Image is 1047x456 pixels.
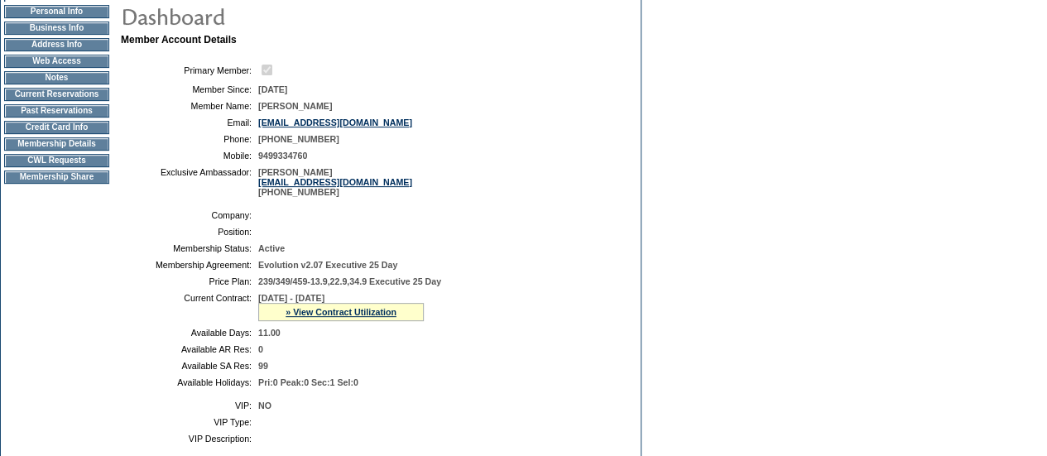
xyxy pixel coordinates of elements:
[127,276,252,286] td: Price Plan:
[127,377,252,387] td: Available Holidays:
[258,84,287,94] span: [DATE]
[121,34,237,46] b: Member Account Details
[4,121,109,134] td: Credit Card Info
[4,154,109,167] td: CWL Requests
[4,38,109,51] td: Address Info
[258,101,332,111] span: [PERSON_NAME]
[127,260,252,270] td: Membership Agreement:
[258,328,281,338] span: 11.00
[258,361,268,371] span: 99
[127,434,252,444] td: VIP Description:
[4,71,109,84] td: Notes
[4,88,109,101] td: Current Reservations
[258,344,263,354] span: 0
[127,293,252,321] td: Current Contract:
[4,5,109,18] td: Personal Info
[127,227,252,237] td: Position:
[4,137,109,151] td: Membership Details
[127,243,252,253] td: Membership Status:
[4,22,109,35] td: Business Info
[4,170,109,184] td: Membership Share
[286,307,396,317] a: » View Contract Utilization
[127,101,252,111] td: Member Name:
[258,151,307,161] span: 9499334760
[127,134,252,144] td: Phone:
[258,177,412,187] a: [EMAIL_ADDRESS][DOMAIN_NAME]
[127,151,252,161] td: Mobile:
[4,104,109,118] td: Past Reservations
[258,293,324,303] span: [DATE] - [DATE]
[258,243,285,253] span: Active
[258,260,397,270] span: Evolution v2.07 Executive 25 Day
[258,377,358,387] span: Pri:0 Peak:0 Sec:1 Sel:0
[258,167,412,197] span: [PERSON_NAME] [PHONE_NUMBER]
[127,328,252,338] td: Available Days:
[127,167,252,197] td: Exclusive Ambassador:
[4,55,109,68] td: Web Access
[127,344,252,354] td: Available AR Res:
[127,84,252,94] td: Member Since:
[258,401,271,410] span: NO
[258,134,339,144] span: [PHONE_NUMBER]
[127,62,252,78] td: Primary Member:
[127,361,252,371] td: Available SA Res:
[127,401,252,410] td: VIP:
[127,118,252,127] td: Email:
[258,118,412,127] a: [EMAIL_ADDRESS][DOMAIN_NAME]
[127,210,252,220] td: Company:
[127,417,252,427] td: VIP Type:
[258,276,441,286] span: 239/349/459-13.9,22.9,34.9 Executive 25 Day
